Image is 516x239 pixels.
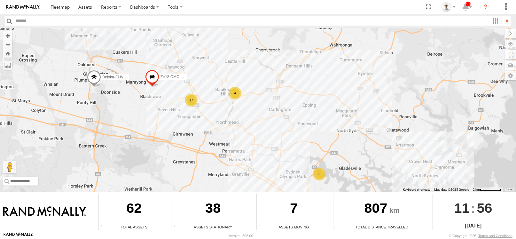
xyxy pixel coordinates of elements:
div: : [433,194,514,222]
div: 17 [185,94,198,107]
div: © Copyright 2025 - [449,234,512,238]
div: Total number of assets current in transit. [257,225,266,230]
div: 38 [172,194,254,224]
div: 807 [333,194,430,224]
div: 4 [229,87,241,100]
div: 3 [313,168,326,180]
span: 11 [454,194,470,222]
div: Total number of Enabled Assets [99,225,108,230]
img: rand-logo.svg [6,5,40,9]
button: Drag Pegman onto the map to open Street View [3,161,16,173]
span: Z=18 QMC Written off [160,75,198,79]
div: Assets Stationary [172,224,254,230]
label: Measure [3,61,12,70]
label: Map Settings [505,71,516,80]
div: 62 [99,194,169,224]
button: Zoom out [3,40,12,49]
div: [DATE] [433,222,514,230]
div: Total Distance Travelled [333,224,430,230]
div: Assets Moving [257,224,331,230]
button: Keyboard shortcuts [403,187,430,192]
button: Zoom in [3,31,12,40]
button: Map Scale: 2 km per 63 pixels [471,187,503,192]
a: Terms and Conditions [479,234,512,238]
span: 2 km [473,188,480,191]
div: Total distance travelled by all assets within specified date range and applied filters [333,225,343,230]
div: Total number of assets current stationary. [172,225,182,230]
div: Total Assets [99,224,169,230]
i: ? [481,2,491,12]
img: Rand McNally [3,206,86,217]
label: Search Filter Options [490,16,504,26]
div: Version: 306.00 [229,234,253,238]
div: 7 [257,194,331,224]
span: Beloka-CHV61N [102,75,130,79]
a: Terms (opens in new tab) [506,188,513,191]
span: Map data ©2025 Google [434,188,469,191]
div: Kurt Byers [439,2,458,12]
button: Zoom Home [3,49,12,58]
span: 56 [477,194,492,222]
a: Visit our Website [4,233,33,239]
